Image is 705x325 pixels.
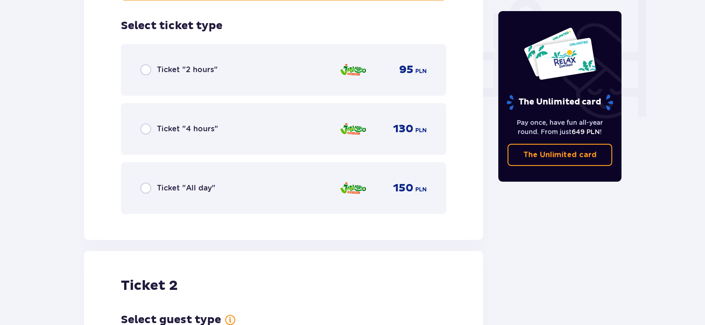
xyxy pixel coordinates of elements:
img: Two entry cards to Suntago with the word 'UNLIMITED RELAX', featuring a white background with tro... [523,27,597,80]
span: PLN [415,185,427,194]
img: Jamango [340,60,367,80]
span: 130 [393,122,413,136]
span: Ticket "4 hours" [157,124,218,134]
span: Ticket "2 hours" [157,65,218,75]
span: 95 [399,63,413,77]
img: Jamango [340,178,367,198]
span: PLN [415,126,427,135]
h3: Select ticket type [121,19,222,33]
p: Pay once, have fun all-year round. From just ! [508,118,613,136]
p: The Unlimited card [523,150,597,160]
span: Ticket "All day" [157,183,215,193]
a: The Unlimited card [508,144,613,166]
h2: Ticket 2 [121,277,178,294]
span: 150 [393,181,413,195]
p: The Unlimited card [506,94,614,110]
img: Jamango [340,119,367,139]
span: PLN [415,67,427,75]
span: 649 PLN [572,128,600,135]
